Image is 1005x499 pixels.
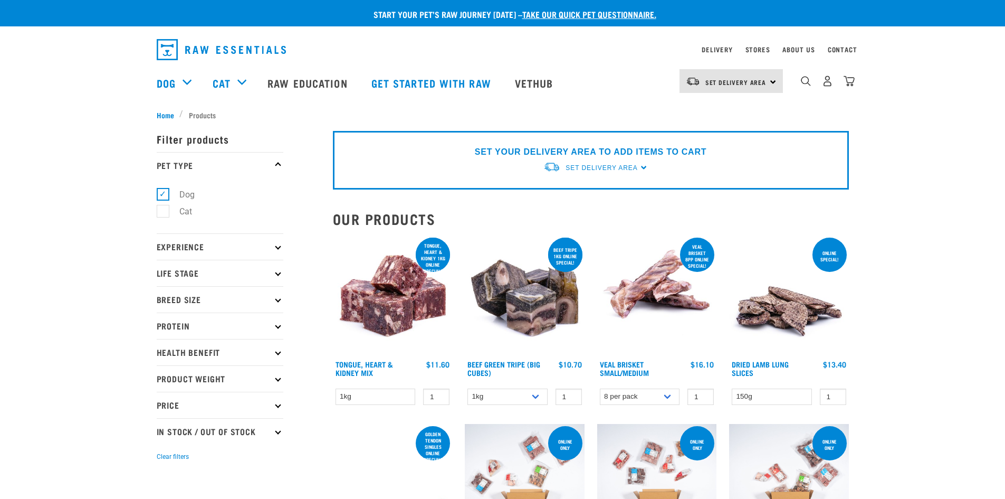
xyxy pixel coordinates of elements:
a: Dog [157,75,176,91]
div: Veal Brisket 8pp online special! [680,239,714,274]
a: Raw Education [257,62,360,104]
a: Vethub [504,62,567,104]
img: 1207 Veal Brisket 4pp 01 [597,236,717,355]
nav: breadcrumbs [157,109,849,120]
p: Product Weight [157,365,283,392]
button: Clear filters [157,452,189,462]
p: Experience [157,233,283,260]
div: Online Only [680,434,714,456]
div: ONLINE SPECIAL! [812,245,847,267]
a: Contact [828,48,857,51]
div: Beef tripe 1kg online special! [548,242,582,270]
a: Cat [213,75,231,91]
p: In Stock / Out Of Stock [157,418,283,445]
p: Pet Type [157,152,283,178]
img: Raw Essentials Logo [157,39,286,60]
div: Tongue, Heart & Kidney 1kg online special! [416,238,450,279]
p: SET YOUR DELIVERY AREA TO ADD ITEMS TO CART [475,146,706,158]
a: Veal Brisket Small/Medium [600,362,649,374]
div: $13.40 [823,360,846,369]
h2: Our Products [333,211,849,227]
span: Home [157,109,174,120]
a: Stores [745,48,770,51]
p: Filter products [157,126,283,152]
p: Price [157,392,283,418]
img: van-moving.png [543,162,560,173]
img: 1167 Tongue Heart Kidney Mix 01 [333,236,453,355]
p: Protein [157,313,283,339]
p: Life Stage [157,260,283,286]
a: Tongue, Heart & Kidney Mix [336,362,393,374]
div: Online Only [812,434,847,456]
div: $10.70 [559,360,582,369]
label: Dog [162,188,199,201]
a: Delivery [702,48,732,51]
span: Set Delivery Area [566,164,637,172]
a: Home [157,109,180,120]
img: user.png [822,76,833,87]
img: home-icon-1@2x.png [801,76,811,86]
input: 1 [687,389,714,405]
img: home-icon@2x.png [844,76,855,87]
a: take our quick pet questionnaire. [522,12,656,16]
input: 1 [820,389,846,405]
label: Cat [162,205,196,218]
a: Beef Green Tripe (Big Cubes) [467,362,540,374]
a: Get started with Raw [361,62,504,104]
a: Dried Lamb Lung Slices [732,362,789,374]
span: Set Delivery Area [705,80,767,84]
nav: dropdown navigation [148,35,857,64]
p: Health Benefit [157,339,283,365]
div: $11.60 [426,360,449,369]
img: 1303 Lamb Lung Slices 01 [729,236,849,355]
div: Golden Tendon singles online special! [416,426,450,467]
input: 1 [423,389,449,405]
p: Breed Size [157,286,283,313]
img: van-moving.png [686,77,700,86]
div: Online Only [548,434,582,456]
img: 1044 Green Tripe Beef [465,236,585,355]
input: 1 [556,389,582,405]
div: $16.10 [691,360,714,369]
a: About Us [782,48,815,51]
